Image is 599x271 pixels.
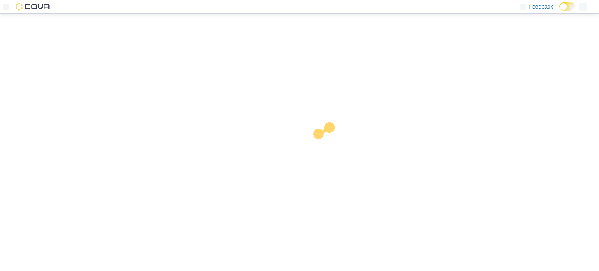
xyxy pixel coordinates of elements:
input: Dark Mode [559,2,576,11]
img: cova-loader [299,117,358,175]
img: Cova [16,3,51,11]
span: Feedback [529,3,553,11]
